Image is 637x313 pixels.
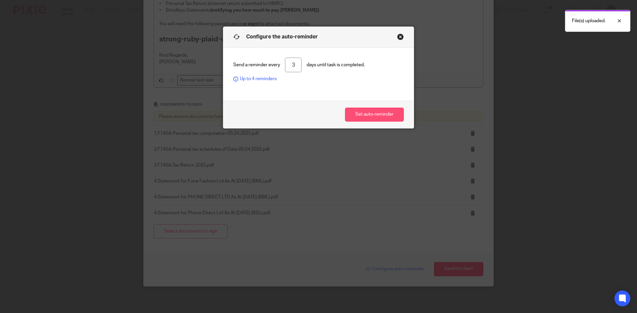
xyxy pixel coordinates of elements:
[397,33,404,40] button: Close modal
[233,62,280,68] span: Send a reminder every
[307,62,365,68] span: days until task is completed.
[345,108,404,122] button: Set auto-reminder
[246,34,318,39] span: Configure the auto-reminder
[572,18,605,24] p: File(s) uploaded.
[233,76,277,82] span: Up to 4 reminders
